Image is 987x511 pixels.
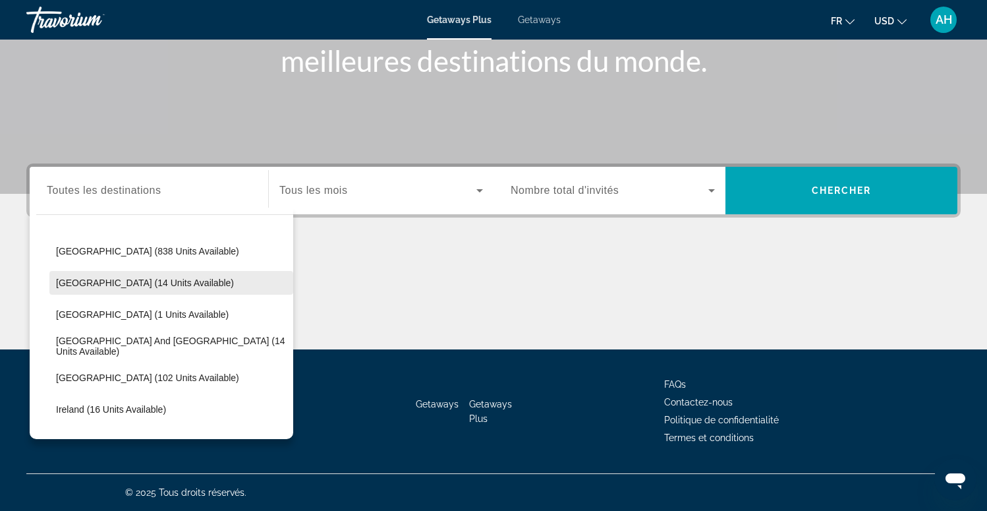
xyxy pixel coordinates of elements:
[511,185,619,196] span: Nombre total d'invités
[49,334,293,358] button: [GEOGRAPHIC_DATA] and [GEOGRAPHIC_DATA] (14 units available)
[812,185,872,196] span: Chercher
[934,458,976,500] iframe: Bouton de lancement de la fenêtre de messagerie
[56,246,239,256] span: [GEOGRAPHIC_DATA] (838 units available)
[469,399,512,424] a: Getaways Plus
[416,399,459,409] a: Getaways
[49,303,293,326] button: [GEOGRAPHIC_DATA] (1 units available)
[518,15,561,25] a: Getaways
[49,366,293,390] button: [GEOGRAPHIC_DATA] (102 units available)
[56,404,166,415] span: Ireland (16 units available)
[246,9,741,78] h1: Vous aider à trouver et à réserver les meilleures destinations du monde.
[49,239,293,263] button: [GEOGRAPHIC_DATA] (838 units available)
[664,379,686,390] a: FAQs
[30,167,957,214] div: Search widget
[926,6,961,34] button: User Menu
[49,271,293,295] button: [GEOGRAPHIC_DATA] (14 units available)
[874,11,907,30] button: Change currency
[664,415,779,425] a: Politique de confidentialité
[56,278,234,288] span: [GEOGRAPHIC_DATA] (14 units available)
[831,16,842,26] span: fr
[874,16,894,26] span: USD
[49,398,293,421] button: Ireland (16 units available)
[49,429,293,453] button: [GEOGRAPHIC_DATA] (419 units available)
[47,185,161,196] span: Toutes les destinations
[279,185,347,196] span: Tous les mois
[664,397,733,407] a: Contactez-nous
[56,336,287,357] span: [GEOGRAPHIC_DATA] and [GEOGRAPHIC_DATA] (14 units available)
[26,3,158,37] a: Travorium
[49,208,293,231] button: [GEOGRAPHIC_DATA] (7 units available)
[125,487,246,498] span: © 2025 Tous droits réservés.
[56,373,239,383] span: [GEOGRAPHIC_DATA] (102 units available)
[831,11,855,30] button: Change language
[427,15,492,25] a: Getaways Plus
[664,433,754,443] a: Termes et conditions
[936,13,952,26] span: AH
[56,309,229,320] span: [GEOGRAPHIC_DATA] (1 units available)
[725,167,957,214] button: Chercher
